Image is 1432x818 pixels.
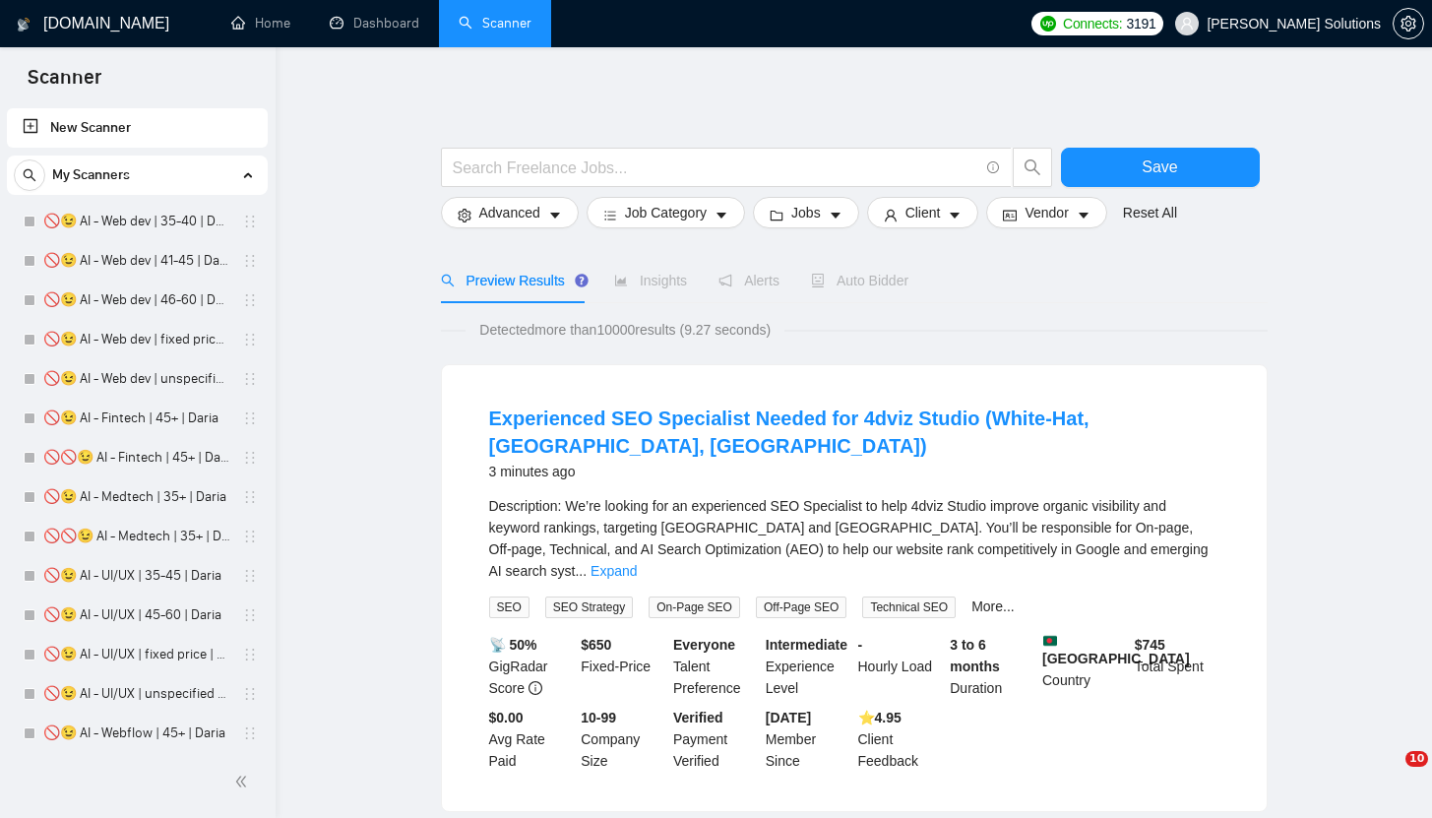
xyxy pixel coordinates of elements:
[858,637,863,653] b: -
[330,15,419,31] a: dashboardDashboard
[43,241,230,281] a: 🚫😉 AI - Web dev | 41-45 | Daria
[905,202,941,223] span: Client
[242,214,258,229] span: holder
[1014,158,1051,176] span: search
[1142,155,1177,179] span: Save
[573,272,591,289] div: Tooltip anchor
[52,156,130,195] span: My Scanners
[587,197,745,228] button: barsJob Categorycaret-down
[489,408,1090,457] a: Experienced SEO Specialist Needed for 4dviz Studio (White-Hat, [GEOGRAPHIC_DATA], [GEOGRAPHIC_DATA])
[1405,751,1428,767] span: 10
[1025,202,1068,223] span: Vendor
[441,273,583,288] span: Preview Results
[766,637,847,653] b: Intermediate
[242,607,258,623] span: holder
[862,597,956,618] span: Technical SEO
[242,371,258,387] span: holder
[242,725,258,741] span: holder
[884,208,898,222] span: user
[489,637,537,653] b: 📡 50%
[43,438,230,477] a: 🚫🚫😉 AI - Fintech | 45+ | Daria
[242,292,258,308] span: holder
[614,273,687,288] span: Insights
[485,634,578,699] div: GigRadar Score
[1061,148,1260,187] button: Save
[986,197,1106,228] button: idcardVendorcaret-down
[867,197,979,228] button: userClientcaret-down
[971,598,1015,614] a: More...
[603,208,617,222] span: bars
[548,208,562,222] span: caret-down
[234,772,254,791] span: double-left
[43,202,230,241] a: 🚫😉 AI - Web dev | 35-40 | Daria
[625,202,707,223] span: Job Category
[1042,634,1190,666] b: [GEOGRAPHIC_DATA]
[458,208,471,222] span: setting
[753,197,859,228] button: folderJobscaret-down
[489,498,1209,579] span: Description: We’re looking for an experienced SEO Specialist to help 4dviz Studio improve organic...
[242,450,258,466] span: holder
[43,359,230,399] a: 🚫😉 AI - Web dev | unspecified budget | Daria
[43,635,230,674] a: 🚫😉 AI - UI/UX | fixed price | Daria
[669,707,762,772] div: Payment Verified
[1180,17,1194,31] span: user
[489,460,1219,483] div: 3 minutes ago
[614,274,628,287] span: area-chart
[545,597,633,618] span: SEO Strategy
[242,253,258,269] span: holder
[1393,16,1424,31] a: setting
[1063,13,1122,34] span: Connects:
[485,707,578,772] div: Avg Rate Paid
[577,707,669,772] div: Company Size
[7,108,268,148] li: New Scanner
[1131,634,1223,699] div: Total Spent
[1003,208,1017,222] span: idcard
[858,710,902,725] b: ⭐️ 4.95
[591,563,637,579] a: Expand
[43,477,230,517] a: 🚫😉 AI - Medtech | 35+ | Daria
[43,596,230,635] a: 🚫😉 AI - UI/UX | 45-60 | Daria
[811,274,825,287] span: robot
[581,637,611,653] b: $ 650
[766,710,811,725] b: [DATE]
[854,707,947,772] div: Client Feedback
[242,489,258,505] span: holder
[43,517,230,556] a: 🚫🚫😉 AI - Medtech | 35+ | Daria
[529,681,542,695] span: info-circle
[459,15,531,31] a: searchScanner
[575,563,587,579] span: ...
[715,208,728,222] span: caret-down
[1043,634,1057,648] img: 🇧🇩
[489,710,524,725] b: $0.00
[43,674,230,714] a: 🚫😉 AI - UI/UX | unspecified budget | Daria
[14,159,45,191] button: search
[1365,751,1412,798] iframe: Intercom live chat
[43,556,230,596] a: 🚫😉 AI - UI/UX | 35-45 | Daria
[673,710,723,725] b: Verified
[242,529,258,544] span: holder
[12,63,117,104] span: Scanner
[1393,8,1424,39] button: setting
[577,634,669,699] div: Fixed-Price
[1123,202,1177,223] a: Reset All
[791,202,821,223] span: Jobs
[581,710,616,725] b: 10-99
[231,15,290,31] a: homeHome
[854,634,947,699] div: Hourly Load
[441,197,579,228] button: settingAdvancedcaret-down
[15,168,44,182] span: search
[770,208,783,222] span: folder
[948,208,962,222] span: caret-down
[673,637,735,653] b: Everyone
[1013,148,1052,187] button: search
[43,714,230,753] a: 🚫😉 AI - Webflow | 45+ | Daria
[1394,16,1423,31] span: setting
[669,634,762,699] div: Talent Preference
[43,320,230,359] a: 🚫😉 AI - Web dev | fixed price | Daria
[649,597,740,618] span: On-Page SEO
[441,274,455,287] span: search
[23,108,252,148] a: New Scanner
[43,281,230,320] a: 🚫😉 AI - Web dev | 46-60 | Daria
[1038,634,1131,699] div: Country
[950,637,1000,674] b: 3 to 6 months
